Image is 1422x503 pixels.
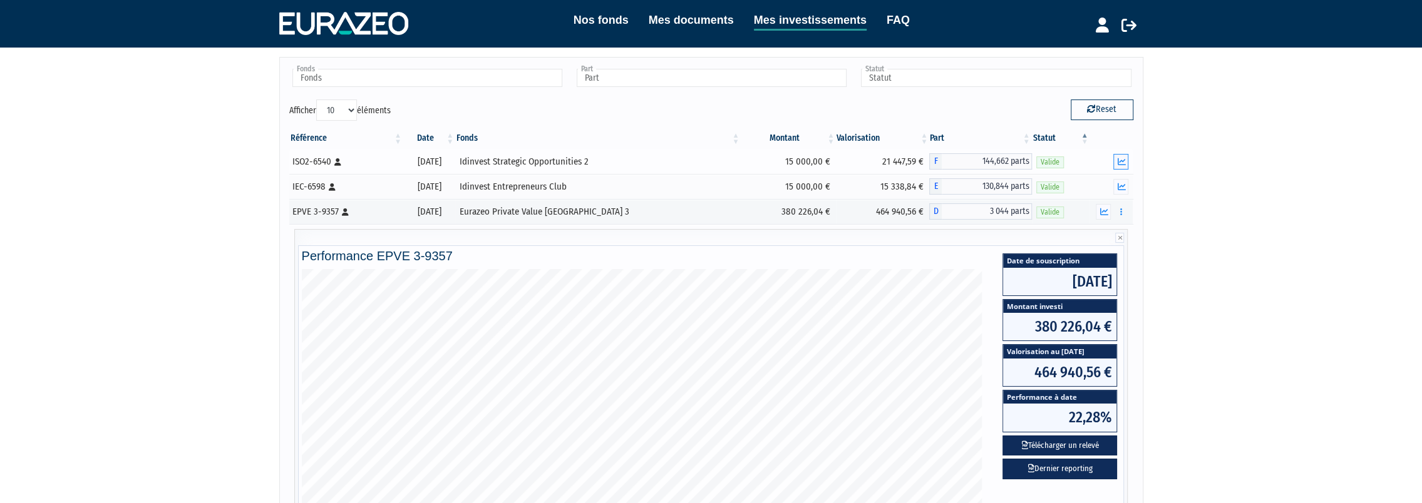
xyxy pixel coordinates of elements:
td: 380 226,04 € [741,199,836,224]
th: Fonds: activer pour trier la colonne par ordre croissant [455,128,741,149]
div: F - Idinvest Strategic Opportunities 2 [929,153,1031,170]
span: F [929,153,942,170]
div: ISO2-6540 [292,155,399,168]
div: IEC-6598 [292,180,399,193]
div: D - Eurazeo Private Value Europe 3 [929,203,1031,220]
i: [Français] Personne physique [334,158,341,166]
span: [DATE] [1003,268,1116,295]
span: 22,28% [1003,404,1116,431]
td: 15 000,00 € [741,174,836,199]
a: Mes documents [649,11,734,29]
h4: Performance EPVE 3-9357 [302,249,1121,263]
span: 130,844 parts [942,178,1031,195]
div: Eurazeo Private Value [GEOGRAPHIC_DATA] 3 [460,205,736,218]
span: E [929,178,942,195]
th: Statut : activer pour trier la colonne par ordre d&eacute;croissant [1032,128,1090,149]
span: 144,662 parts [942,153,1031,170]
td: 15 338,84 € [836,174,929,199]
span: Valorisation au [DATE] [1003,345,1116,358]
div: [DATE] [408,155,451,168]
td: 21 447,59 € [836,149,929,174]
div: EPVE 3-9357 [292,205,399,218]
i: [Français] Personne physique [342,208,349,216]
label: Afficher éléments [289,99,391,121]
select: Afficheréléments [316,99,357,121]
td: 464 940,56 € [836,199,929,224]
div: E - Idinvest Entrepreneurs Club [929,178,1031,195]
span: Performance à date [1003,390,1116,404]
a: FAQ [887,11,910,29]
span: Montant investi [1003,300,1116,313]
span: Date de souscription [1003,254,1116,267]
i: [Français] Personne physique [329,183,336,191]
div: [DATE] [408,205,451,218]
div: Idinvest Strategic Opportunities 2 [460,155,736,168]
img: 1732889491-logotype_eurazeo_blanc_rvb.png [279,12,408,34]
span: Valide [1036,181,1064,193]
a: Mes investissements [754,11,867,31]
span: 464 940,56 € [1003,358,1116,386]
td: 15 000,00 € [741,149,836,174]
th: Date: activer pour trier la colonne par ordre croissant [403,128,455,149]
a: Dernier reporting [1002,459,1117,479]
span: D [929,203,942,220]
button: Télécharger un relevé [1002,435,1117,456]
span: Valide [1036,156,1064,168]
div: [DATE] [408,180,451,193]
th: Montant: activer pour trier la colonne par ordre croissant [741,128,836,149]
div: Idinvest Entrepreneurs Club [460,180,736,193]
th: Valorisation: activer pour trier la colonne par ordre croissant [836,128,929,149]
th: Part: activer pour trier la colonne par ordre croissant [929,128,1031,149]
a: Nos fonds [574,11,629,29]
button: Reset [1071,99,1133,119]
span: 380 226,04 € [1003,313,1116,340]
span: 3 044 parts [942,203,1031,220]
th: Référence : activer pour trier la colonne par ordre croissant [289,128,403,149]
span: Valide [1036,206,1064,218]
